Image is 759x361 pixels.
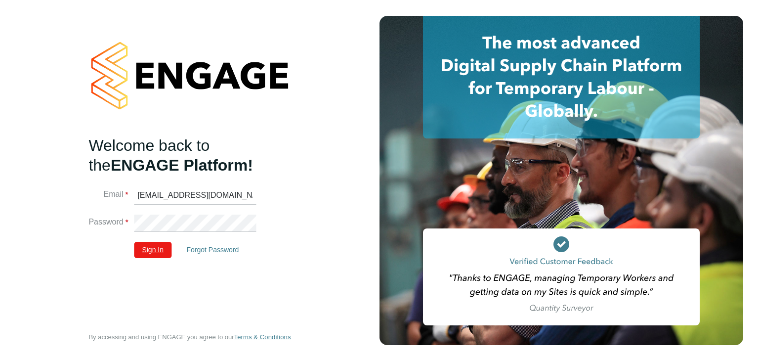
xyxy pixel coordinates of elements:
span: Welcome back to the [88,136,210,174]
span: By accessing and using ENGAGE you agree to our [88,333,291,341]
button: Forgot Password [178,242,247,258]
button: Sign In [134,242,171,258]
a: Terms & Conditions [234,333,291,341]
span: Terms & Conditions [234,333,291,341]
h2: ENGAGE Platform! [88,135,281,175]
label: Password [88,217,128,227]
label: Email [88,189,128,200]
input: Enter your work email... [134,187,256,205]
